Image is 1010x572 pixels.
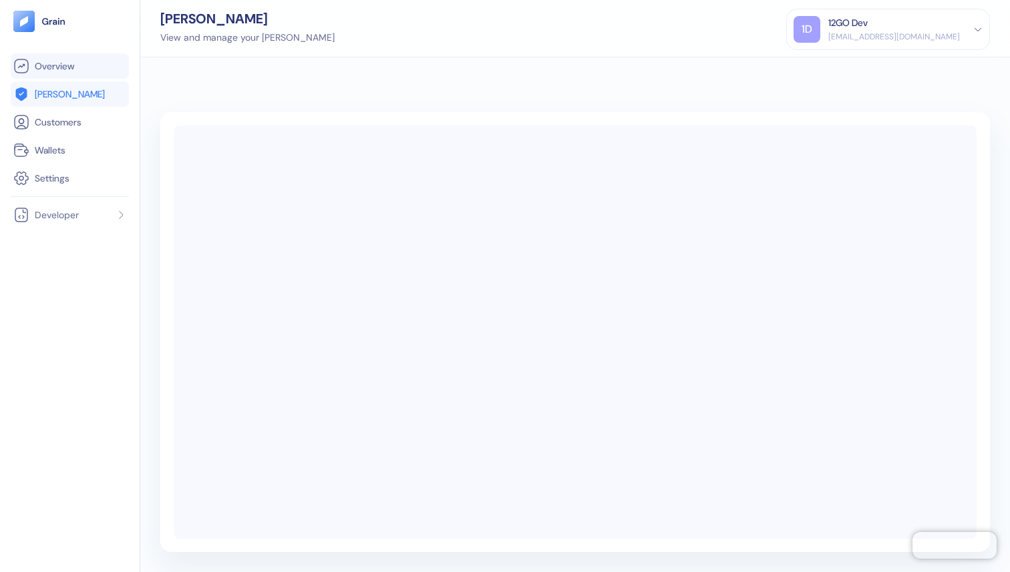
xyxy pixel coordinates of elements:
a: Overview [13,58,126,74]
iframe: Chatra live chat [912,532,997,559]
a: Wallets [13,142,126,158]
span: Settings [35,172,69,185]
div: 1D [794,16,820,43]
div: [PERSON_NAME] [160,12,335,25]
span: Wallets [35,144,65,157]
span: [PERSON_NAME] [35,87,105,101]
img: logo-tablet-V2.svg [13,11,35,32]
div: 12GO Dev [828,16,868,30]
div: [EMAIL_ADDRESS][DOMAIN_NAME] [828,31,960,43]
a: Settings [13,170,126,186]
span: Overview [35,59,74,73]
div: View and manage your [PERSON_NAME] [160,31,335,45]
span: Customers [35,115,81,129]
img: logo [41,17,66,26]
a: Customers [13,114,126,130]
a: [PERSON_NAME] [13,86,126,102]
span: Developer [35,208,79,222]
